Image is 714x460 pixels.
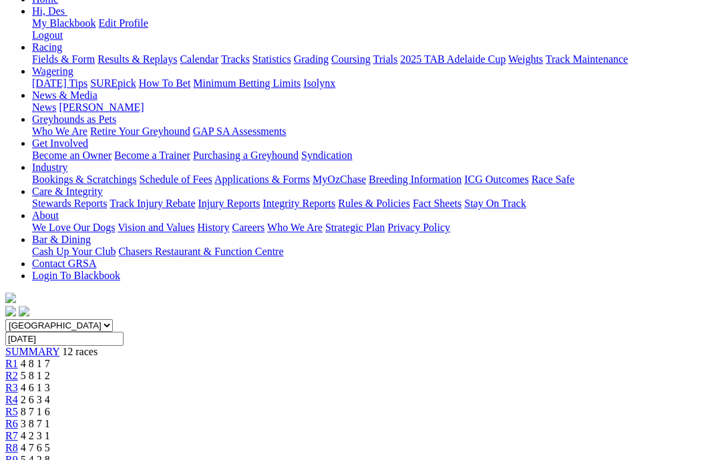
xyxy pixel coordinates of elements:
a: [DATE] Tips [32,77,87,89]
span: 5 8 1 2 [21,370,50,381]
a: Breeding Information [369,174,462,185]
a: R1 [5,358,18,369]
div: Racing [32,53,709,65]
a: How To Bet [139,77,191,89]
a: Bookings & Scratchings [32,174,136,185]
div: News & Media [32,101,709,113]
div: Bar & Dining [32,246,709,258]
span: 4 2 3 1 [21,430,50,441]
a: Calendar [180,53,218,65]
a: We Love Our Dogs [32,222,115,233]
a: R6 [5,418,18,429]
a: Strategic Plan [325,222,385,233]
a: Track Maintenance [546,53,628,65]
div: Industry [32,174,709,186]
a: Stewards Reports [32,198,107,209]
a: Wagering [32,65,73,77]
span: Hi, Des [32,5,65,17]
div: Get Involved [32,150,709,162]
a: Contact GRSA [32,258,96,269]
a: R4 [5,394,18,405]
span: 12 races [62,346,98,357]
a: Become an Owner [32,150,112,161]
a: Weights [508,53,543,65]
a: Isolynx [303,77,335,89]
a: Privacy Policy [387,222,450,233]
span: 4 6 1 3 [21,382,50,393]
a: History [197,222,229,233]
a: MyOzChase [313,174,366,185]
a: R3 [5,382,18,393]
a: Care & Integrity [32,186,103,197]
a: Login To Blackbook [32,270,120,281]
a: Applications & Forms [214,174,310,185]
a: Get Involved [32,138,88,149]
span: 4 7 6 5 [21,442,50,453]
a: About [32,210,59,221]
a: Tracks [221,53,250,65]
a: R8 [5,442,18,453]
a: GAP SA Assessments [193,126,287,137]
a: Results & Replays [98,53,177,65]
div: Care & Integrity [32,198,709,210]
a: News [32,101,56,113]
a: Purchasing a Greyhound [193,150,299,161]
a: Careers [232,222,264,233]
a: SUMMARY [5,346,59,357]
input: Select date [5,332,124,346]
a: 2025 TAB Adelaide Cup [400,53,506,65]
img: logo-grsa-white.png [5,292,16,303]
div: Greyhounds as Pets [32,126,709,138]
a: R7 [5,430,18,441]
a: Coursing [331,53,371,65]
a: Who We Are [267,222,323,233]
a: Rules & Policies [338,198,410,209]
a: SUREpick [90,77,136,89]
a: Racing [32,41,62,53]
span: 8 7 1 6 [21,406,50,417]
a: Logout [32,29,63,41]
a: R5 [5,406,18,417]
a: Integrity Reports [262,198,335,209]
a: Stay On Track [464,198,526,209]
a: Grading [294,53,329,65]
a: Minimum Betting Limits [193,77,301,89]
a: Chasers Restaurant & Function Centre [118,246,283,257]
a: Vision and Values [118,222,194,233]
div: About [32,222,709,234]
div: Hi, Des [32,17,709,41]
a: Edit Profile [99,17,148,29]
a: Industry [32,162,67,173]
a: R2 [5,370,18,381]
a: Fields & Form [32,53,95,65]
span: 4 8 1 7 [21,358,50,369]
a: Statistics [252,53,291,65]
a: Bar & Dining [32,234,91,245]
a: Cash Up Your Club [32,246,116,257]
a: My Blackbook [32,17,96,29]
div: Wagering [32,77,709,89]
a: Fact Sheets [413,198,462,209]
a: Hi, Des [32,5,67,17]
a: Trials [373,53,397,65]
a: Race Safe [531,174,574,185]
img: facebook.svg [5,306,16,316]
a: Greyhounds as Pets [32,113,116,125]
a: Schedule of Fees [139,174,212,185]
a: ICG Outcomes [464,174,528,185]
a: Retire Your Greyhound [90,126,190,137]
a: [PERSON_NAME] [59,101,144,113]
a: Who We Are [32,126,87,137]
a: Track Injury Rebate [110,198,195,209]
a: Syndication [301,150,352,161]
span: 3 8 7 1 [21,418,50,429]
